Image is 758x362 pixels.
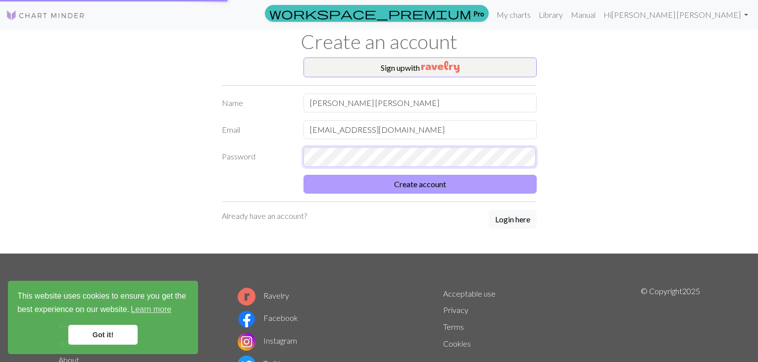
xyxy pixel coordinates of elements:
[600,5,752,25] a: Hi[PERSON_NAME] [PERSON_NAME]
[216,120,298,139] label: Email
[52,30,706,53] h1: Create an account
[238,333,255,351] img: Instagram logo
[238,291,289,300] a: Ravelry
[238,310,255,328] img: Facebook logo
[265,5,489,22] a: Pro
[68,325,138,345] a: dismiss cookie message
[493,5,535,25] a: My charts
[238,336,297,345] a: Instagram
[535,5,567,25] a: Library
[6,9,85,21] img: Logo
[129,302,173,317] a: learn more about cookies
[238,313,298,322] a: Facebook
[216,147,298,167] label: Password
[443,339,471,348] a: Cookies
[238,288,255,306] img: Ravelry logo
[443,322,464,331] a: Terms
[443,289,496,298] a: Acceptable use
[303,57,537,77] button: Sign upwith
[17,290,189,317] span: This website uses cookies to ensure you get the best experience on our website.
[489,210,537,230] a: Login here
[443,305,468,314] a: Privacy
[216,94,298,112] label: Name
[567,5,600,25] a: Manual
[222,210,307,222] p: Already have an account?
[489,210,537,229] button: Login here
[421,61,459,73] img: Ravelry
[8,281,198,354] div: cookieconsent
[303,175,537,194] button: Create account
[269,6,471,20] span: workspace_premium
